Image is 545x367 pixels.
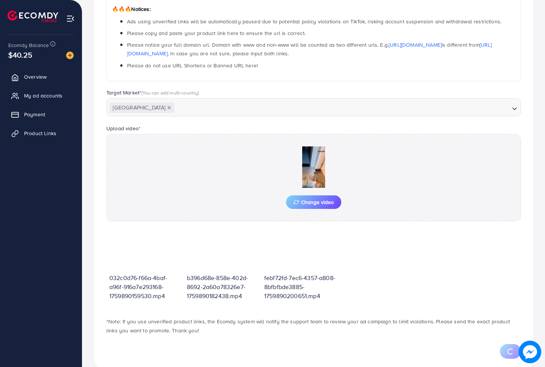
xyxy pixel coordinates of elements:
[6,126,76,141] a: Product Links
[8,49,32,60] span: $40.25
[109,273,181,300] p: 032c0d76-f66a-4baf-a96f-916a7e293168-1759890159530.mp4
[112,5,151,13] span: Notices:
[106,98,521,116] div: Search for option
[127,29,306,37] span: Please copy and paste your product link here to ensure the url is correct.
[8,11,58,22] img: logo
[127,62,258,69] span: Please do not use URL Shortens or Banned URL here!
[106,89,199,96] label: Target Market
[6,88,76,103] a: My ad accounts
[276,146,351,188] img: Preview Image
[167,106,171,110] button: Deselect Pakistan
[127,18,501,25] span: Ads using unverified links will be automatically paused due to potential policy violations on Tik...
[264,273,336,300] p: febf72fd-7ec6-4357-a808-8bfbfbde3885-1759890200651.mp4
[127,41,492,57] span: Please notice your full domain url. Domain with www and non-www will be counted as two different ...
[109,102,174,113] span: [GEOGRAPHIC_DATA]
[66,14,75,23] img: menu
[106,125,141,132] label: Upload video
[141,89,199,96] span: (You can add multi-country)
[106,317,521,335] p: *Note: If you use unverified product links, the Ecomdy system will notify the support team to rev...
[175,102,509,114] input: Search for option
[24,73,47,81] span: Overview
[66,52,74,59] img: image
[24,129,56,137] span: Product Links
[112,5,131,13] span: 🔥🔥🔥
[519,341,541,363] img: image
[294,199,334,205] span: Change video
[24,92,62,99] span: My ad accounts
[6,107,76,122] a: Payment
[24,111,45,118] span: Payment
[389,41,442,49] a: [URL][DOMAIN_NAME]
[286,195,341,209] button: Change video
[8,41,49,49] span: Ecomdy Balance
[187,273,258,300] p: b396d68e-858e-402d-8692-2a60a78326e7-1759890182438.mp4
[6,69,76,84] a: Overview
